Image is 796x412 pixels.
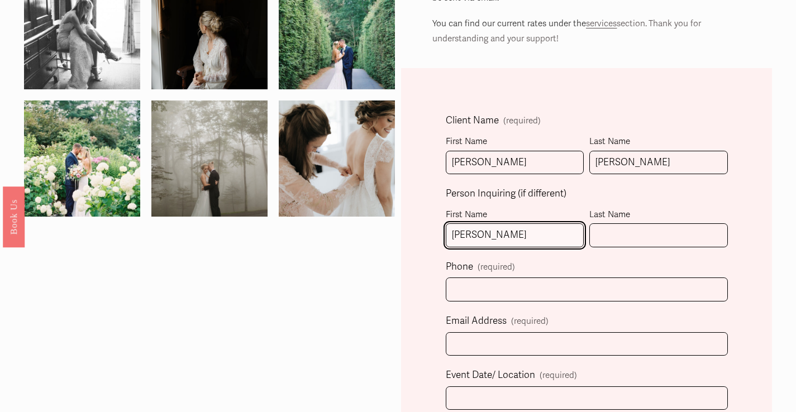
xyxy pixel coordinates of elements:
span: Phone [446,258,473,276]
img: ASW-178.jpg [250,100,424,217]
span: Client Name [446,112,499,130]
div: Last Name [589,207,727,224]
a: services [586,18,617,28]
span: (required) [478,263,515,271]
span: Person Inquiring (if different) [446,185,566,203]
img: a&b-249.jpg [122,100,297,217]
span: Event Date/ Location [446,367,535,384]
img: 14305484_1259623107382072_1992716122685880553_o.jpg [24,82,140,236]
span: (required) [511,314,549,329]
span: (required) [540,368,577,384]
p: You can find our current rates under the [432,16,741,47]
span: (required) [503,117,541,125]
span: Email Address [446,313,507,330]
div: First Name [446,134,584,151]
div: Last Name [589,134,727,151]
a: Book Us [3,186,25,247]
div: First Name [446,207,584,224]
